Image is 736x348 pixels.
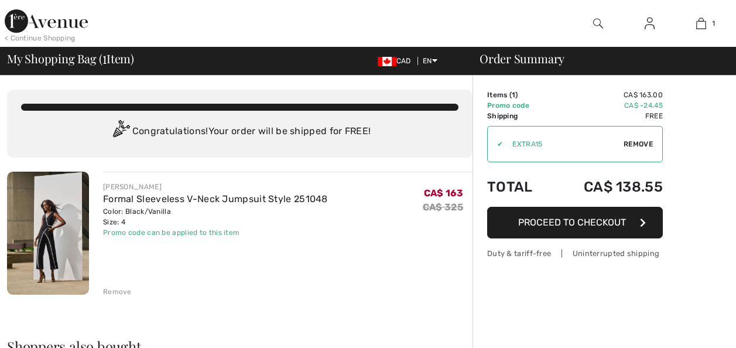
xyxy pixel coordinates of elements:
td: Total [487,167,551,207]
span: 1 [102,50,107,65]
div: [PERSON_NAME] [103,182,328,192]
div: Remove [103,286,132,297]
img: My Bag [696,16,706,30]
td: Shipping [487,111,551,121]
td: Items ( ) [487,90,551,100]
div: ✔ [488,139,503,149]
img: Canadian Dollar [378,57,396,66]
img: Congratulation2.svg [109,120,132,144]
span: 1 [512,91,515,99]
img: My Info [645,16,655,30]
img: search the website [593,16,603,30]
td: Free [551,111,663,121]
td: CA$ 138.55 [551,167,663,207]
td: CA$ 163.00 [551,90,663,100]
div: Congratulations! Your order will be shipped for FREE! [21,120,458,144]
div: Promo code can be applied to this item [103,227,328,238]
span: EN [423,57,437,65]
td: CA$ -24.45 [551,100,663,111]
img: 1ère Avenue [5,9,88,33]
button: Proceed to Checkout [487,207,663,238]
div: Color: Black/Vanilla Size: 4 [103,206,328,227]
img: Formal Sleeveless V-Neck Jumpsuit Style 251048 [7,172,89,295]
div: Order Summary [465,53,729,64]
span: CAD [378,57,416,65]
span: 1 [712,18,715,29]
div: Duty & tariff-free | Uninterrupted shipping [487,248,663,259]
td: Promo code [487,100,551,111]
span: Remove [624,139,653,149]
span: My Shopping Bag ( Item) [7,53,134,64]
a: Sign In [635,16,664,31]
a: 1 [676,16,726,30]
span: CA$ 163 [424,187,463,199]
input: Promo code [503,127,624,162]
span: Proceed to Checkout [518,217,626,228]
s: CA$ 325 [423,202,463,213]
div: < Continue Shopping [5,33,76,43]
a: Formal Sleeveless V-Neck Jumpsuit Style 251048 [103,193,328,204]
